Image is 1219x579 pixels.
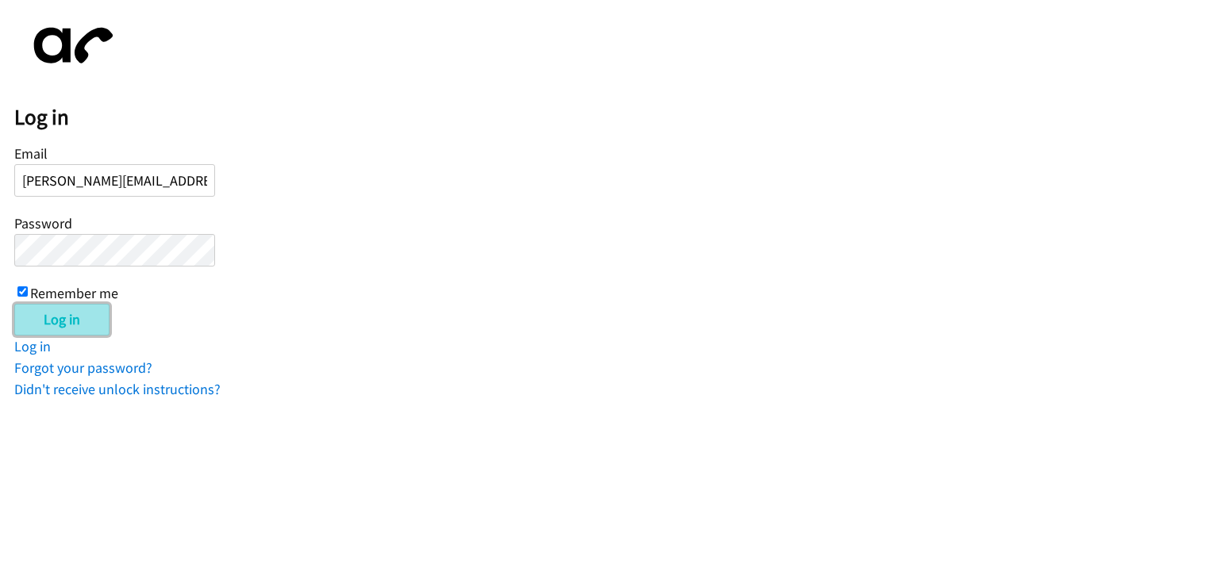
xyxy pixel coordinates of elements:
img: aphone-8a226864a2ddd6a5e75d1ebefc011f4aa8f32683c2d82f3fb0802fe031f96514.svg [14,14,125,77]
label: Password [14,214,72,232]
label: Email [14,144,48,163]
a: Didn't receive unlock instructions? [14,380,221,398]
input: Log in [14,304,110,336]
label: Remember me [30,284,118,302]
a: Log in [14,337,51,355]
h2: Log in [14,104,1219,131]
a: Forgot your password? [14,359,152,377]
